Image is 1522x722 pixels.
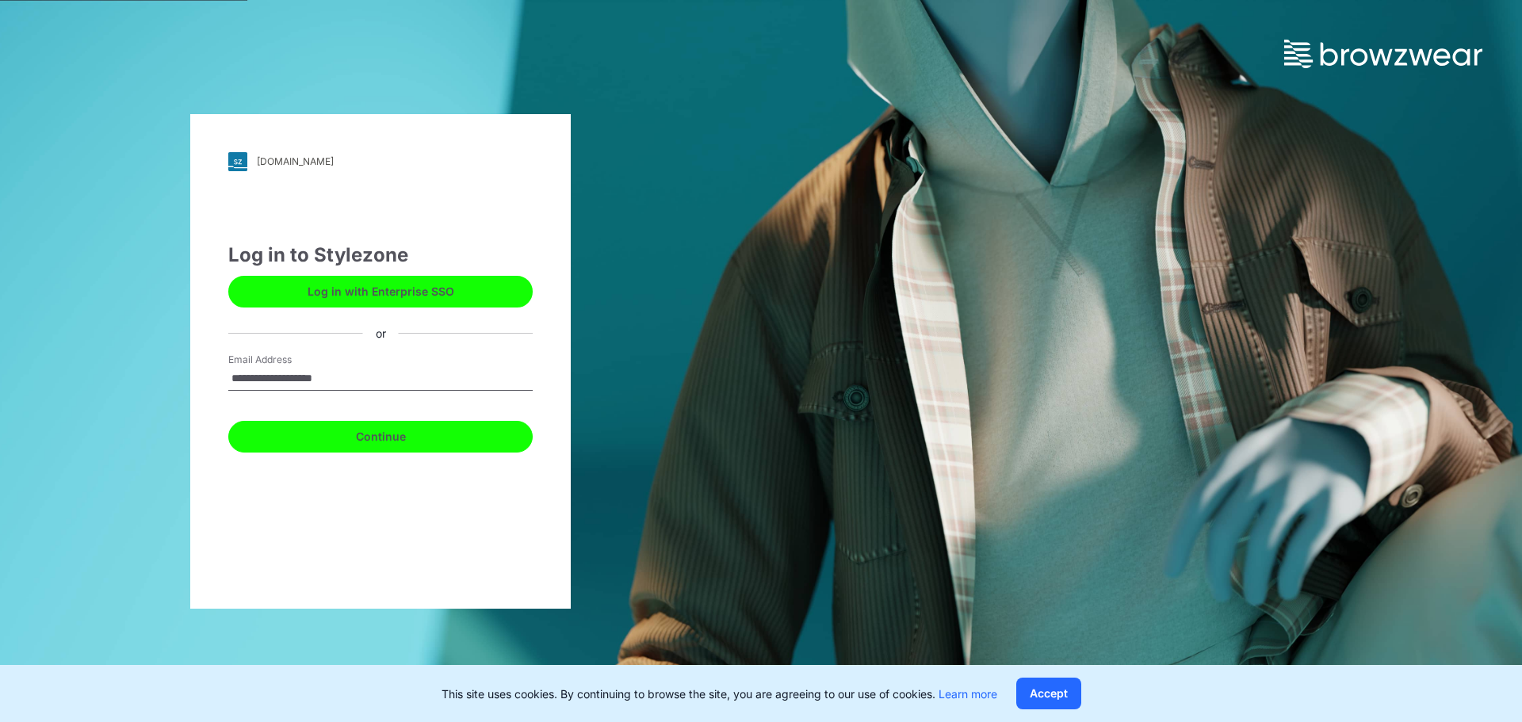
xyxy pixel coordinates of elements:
a: Learn more [939,687,997,701]
div: [DOMAIN_NAME] [257,155,334,167]
button: Log in with Enterprise SSO [228,276,533,308]
label: Email Address [228,353,339,367]
div: Log in to Stylezone [228,241,533,269]
div: or [363,325,399,342]
a: [DOMAIN_NAME] [228,152,533,171]
img: svg+xml;base64,PHN2ZyB3aWR0aD0iMjgiIGhlaWdodD0iMjgiIHZpZXdCb3g9IjAgMCAyOCAyOCIgZmlsbD0ibm9uZSIgeG... [228,152,247,171]
button: Continue [228,421,533,453]
button: Accept [1016,678,1081,709]
p: This site uses cookies. By continuing to browse the site, you are agreeing to our use of cookies. [442,686,997,702]
img: browzwear-logo.73288ffb.svg [1284,40,1482,68]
